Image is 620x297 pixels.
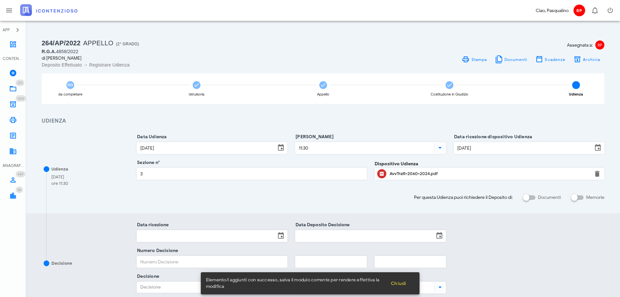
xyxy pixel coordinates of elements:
[458,55,491,64] a: Stampa
[587,3,602,18] button: Distintivo
[16,80,24,86] span: Distintivo
[595,40,604,50] span: RP
[491,55,531,64] button: Documenti
[135,247,178,254] label: Numero Decisione
[16,186,23,193] span: Distintivo
[569,93,583,96] div: Udienza
[3,163,23,169] div: ANAGRAFICA
[504,57,528,62] span: Documenti
[296,142,433,154] input: Ora Udienza
[137,256,287,267] input: Numero Decisione
[414,194,513,201] span: Per questa Udienza puoi richiedere il Deposito di:
[583,57,600,62] span: Archivia
[42,49,56,54] span: R.G.A.
[16,171,25,177] span: Distintivo
[538,194,561,201] label: Documenti
[18,81,22,85] span: 272
[137,168,366,179] input: Sezione n°
[42,55,319,62] div: di [PERSON_NAME]
[385,277,412,289] button: Chiudi
[137,282,276,292] div: Decisione
[431,93,468,96] div: Costituzione in Giudizio
[20,4,77,16] img: logo-text-2x.png
[531,55,570,64] button: Scadenze
[51,260,72,267] div: Decisione
[42,62,319,68] div: Deposito Effettuato → Registrare Udienza
[471,57,487,62] span: Stampa
[536,7,569,14] div: Ciao, Pasqualino
[294,134,334,140] label: [PERSON_NAME]
[135,273,159,280] label: Decisione
[544,57,565,62] span: Scadenze
[452,134,532,140] label: Data ricezione dispositivo Udienza
[375,160,418,167] label: Dispositivo Udienza
[3,56,23,62] div: CONTENZIOSO
[42,48,319,55] div: 4858/2022
[51,180,68,187] div: ore 11:30
[83,39,114,47] span: Appello
[58,93,82,96] div: da completare
[51,166,68,172] div: Udienza
[571,3,587,18] button: RP
[377,169,386,178] button: Clicca per aprire un'anteprima del file o scaricarlo
[42,117,604,125] h3: Udienza
[572,81,580,89] span: 5
[593,170,601,178] button: Elimina
[573,5,585,16] span: RP
[586,194,604,201] label: Memorie
[135,159,160,166] label: Sezione n°
[51,174,68,180] div: [DATE]
[569,55,604,64] button: Archivia
[567,42,593,49] span: Assegnata a:
[18,97,24,101] span: 1224
[16,95,26,102] span: Distintivo
[135,134,167,140] label: Data Udienza
[206,277,385,290] span: Elemento/i aggiunti con successo, salva il modulo corrente per rendere effettiva la modifica
[390,171,589,176] div: AvvTratt-2060-2024.pdf
[317,93,329,96] div: Appello
[42,39,81,47] span: 264/AP/2022
[18,172,23,176] span: 459
[391,281,406,286] span: Chiudi
[116,42,139,46] span: (2° Grado)
[18,188,21,192] span: 35
[189,93,204,96] div: Istruttoria
[390,169,589,179] div: Clicca per aprire un'anteprima del file o scaricarlo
